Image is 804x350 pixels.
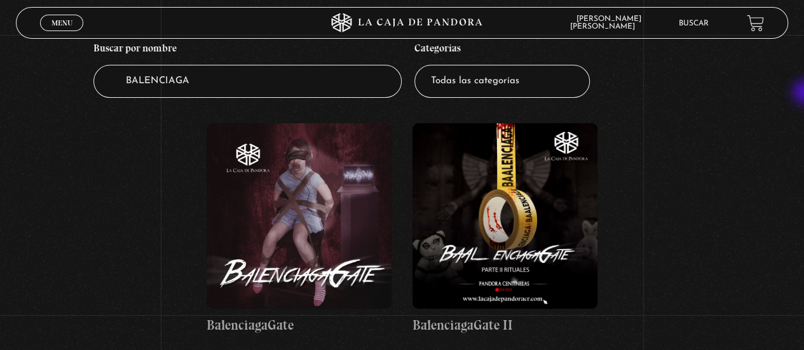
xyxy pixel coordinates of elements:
h4: BalenciagaGate II [412,315,597,335]
a: BalenciagaGate [207,123,392,335]
span: [PERSON_NAME] [PERSON_NAME] [570,15,648,30]
a: BalenciagaGate II [412,123,597,335]
h4: BalenciagaGate [207,315,392,335]
span: Cerrar [47,30,77,39]
h4: Buscar por nombre [93,36,402,65]
span: Menu [51,19,72,27]
h4: Categorías [414,36,590,65]
a: View your shopping cart [747,15,764,32]
a: Buscar [679,20,709,27]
